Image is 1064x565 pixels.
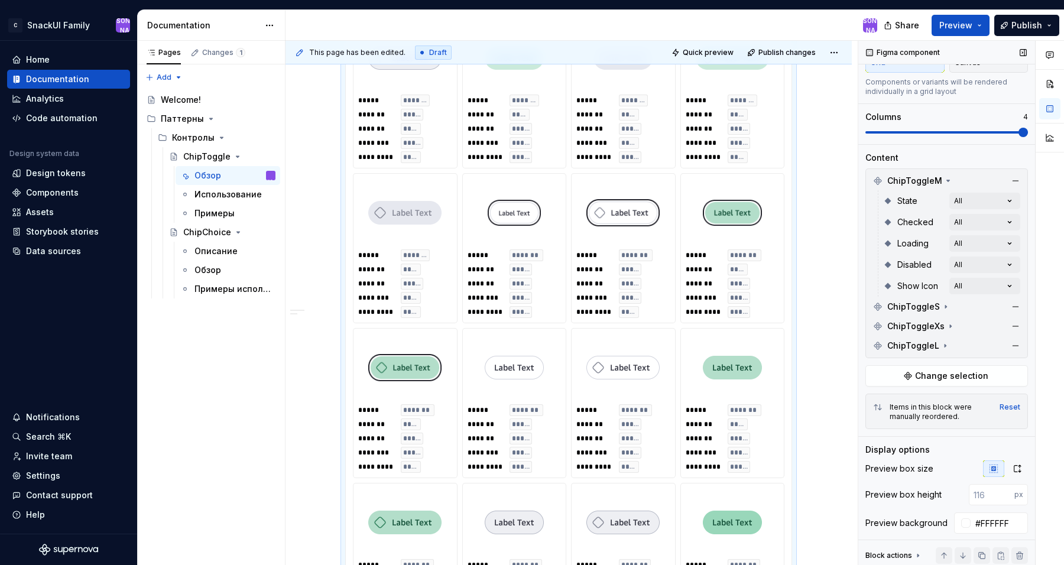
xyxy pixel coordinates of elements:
[194,245,238,257] div: Описание
[1000,402,1020,412] button: Reset
[744,44,821,61] button: Publish changes
[39,544,98,556] svg: Supernova Logo
[176,166,280,185] a: Обзор[PERSON_NAME]
[915,370,988,382] span: Change selection
[865,547,923,564] div: Block actions
[954,217,962,227] div: All
[194,189,262,200] div: Использование
[7,70,130,89] a: Documentation
[142,69,186,86] button: Add
[897,216,933,228] span: Checked
[865,152,898,164] div: Content
[758,48,816,57] span: Publish changes
[26,93,64,105] div: Analytics
[164,223,280,242] a: ChipChoice
[7,89,130,108] a: Analytics
[183,151,231,163] div: ChipToggle
[26,167,86,179] div: Design tokens
[161,113,204,125] div: Паттерны
[176,280,280,298] a: Примеры использования
[26,245,81,257] div: Data sources
[939,20,972,31] span: Preview
[7,447,130,466] a: Invite team
[868,171,1025,190] div: ChipToggleM
[1014,490,1023,499] p: px
[868,317,1025,336] div: ChipToggleXs
[26,470,60,482] div: Settings
[954,260,962,269] div: All
[897,259,932,271] span: Disabled
[9,149,79,158] div: Design system data
[949,278,1020,294] button: All
[26,411,80,423] div: Notifications
[142,90,280,298] div: Page tree
[147,20,259,31] div: Documentation
[971,512,1028,534] input: Auto
[176,185,280,204] a: Использование
[865,463,933,475] div: Preview box size
[887,301,940,313] span: ChipToggleS
[164,147,280,166] a: ChipToggle
[194,283,273,295] div: Примеры использования
[7,164,130,183] a: Design tokens
[236,48,245,57] span: 1
[897,280,938,292] span: Show Icon
[26,489,93,501] div: Contact support
[26,450,72,462] div: Invite team
[7,408,130,427] button: Notifications
[7,486,130,505] button: Contact support
[865,77,1028,96] div: Components or variants will be rendered individually in a grid layout
[27,20,90,31] div: SnackUI Family
[887,175,942,187] span: ChipToggleM
[176,242,280,261] a: Описание
[865,517,948,529] div: Preview background
[865,489,942,501] div: Preview box height
[932,15,990,36] button: Preview
[26,54,50,66] div: Home
[954,239,962,248] div: All
[868,297,1025,316] div: ChipToggleS
[887,320,945,332] span: ChipToggleXs
[954,196,962,206] div: All
[969,484,1014,505] input: 116
[116,7,130,44] div: [PERSON_NAME]
[202,48,245,57] div: Changes
[890,402,992,421] div: Items in this block were manually reordered.
[668,44,739,61] button: Quick preview
[266,152,275,199] div: [PERSON_NAME]
[865,444,930,456] div: Display options
[26,206,54,218] div: Assets
[26,509,45,521] div: Help
[176,261,280,280] a: Обзор
[949,193,1020,209] button: All
[7,427,130,446] button: Search ⌘K
[895,20,919,31] span: Share
[142,109,280,128] div: Паттерны
[194,207,235,219] div: Примеры
[994,15,1059,36] button: Publish
[865,111,901,123] div: Columns
[26,187,79,199] div: Components
[865,365,1028,387] button: Change selection
[863,7,877,44] div: [PERSON_NAME]
[176,204,280,223] a: Примеры
[194,170,221,181] div: Обзор
[954,281,962,291] div: All
[194,264,221,276] div: Обзор
[157,73,171,82] span: Add
[887,340,939,352] span: ChipToggleL
[147,48,181,57] div: Pages
[7,183,130,202] a: Components
[8,18,22,33] div: C
[897,238,929,249] span: Loading
[26,112,98,124] div: Code automation
[429,48,447,57] span: Draft
[26,226,99,238] div: Storybook stories
[7,203,130,222] a: Assets
[26,431,71,443] div: Search ⌘K
[183,226,231,238] div: ChipChoice
[949,214,1020,230] button: All
[868,336,1025,355] div: ChipToggleL
[1023,112,1028,122] p: 4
